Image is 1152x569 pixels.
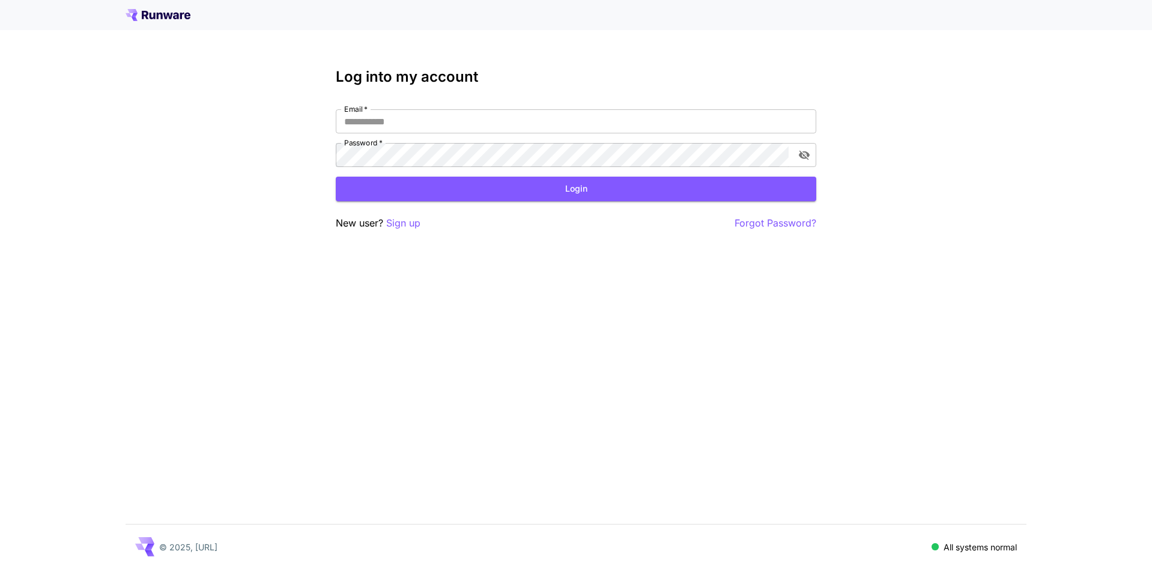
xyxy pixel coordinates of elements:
button: Login [336,177,816,201]
p: © 2025, [URL] [159,541,217,553]
button: Sign up [386,216,420,231]
h3: Log into my account [336,68,816,85]
p: All systems normal [944,541,1017,553]
button: Forgot Password? [735,216,816,231]
button: toggle password visibility [793,144,815,166]
label: Password [344,138,383,148]
label: Email [344,104,368,114]
p: New user? [336,216,420,231]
